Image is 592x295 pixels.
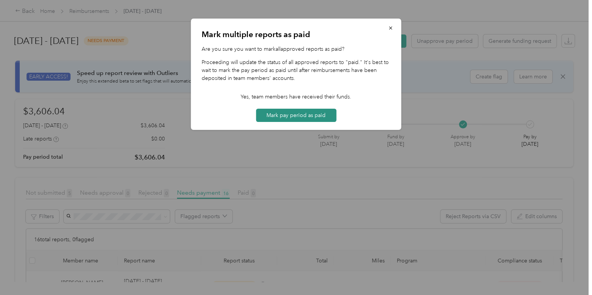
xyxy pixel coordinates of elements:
[202,45,391,53] p: Are you sure you want to mark all approved reports as paid?
[256,109,336,122] button: Mark pay period as paid
[241,93,351,101] p: Yes, team members have received their funds.
[202,58,391,82] p: Proceeding will update the status of all approved reports to "paid." It's best to wait to mark th...
[550,253,592,295] iframe: Everlance-gr Chat Button Frame
[202,29,391,40] p: Mark multiple reports as paid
